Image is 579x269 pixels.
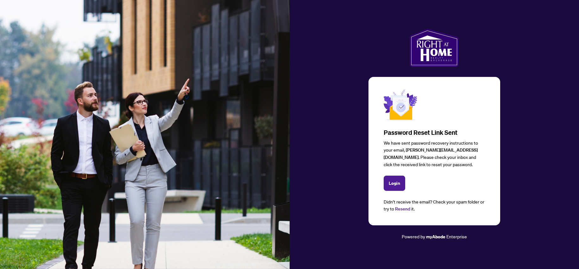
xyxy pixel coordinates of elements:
img: Mail Sent [384,90,417,121]
h3: Password Reset Link sent [384,128,485,137]
a: myAbode [426,233,445,240]
span: Enterprise [446,234,467,239]
span: Powered by [402,234,425,239]
button: Resend [395,206,410,213]
img: ma-logo [410,29,459,67]
div: We have sent password recovery instructions to your email, . Please check your inbox and click th... [384,140,485,168]
span: [PERSON_NAME][EMAIL_ADDRESS][DOMAIN_NAME] [384,147,478,160]
span: Login [389,178,400,188]
div: Didn’t receive the email? Check your spam folder or try to it. [384,198,485,213]
button: Login [384,176,405,191]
